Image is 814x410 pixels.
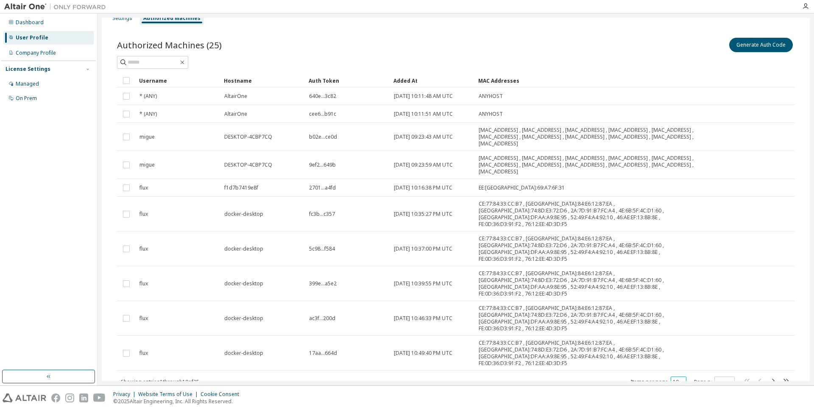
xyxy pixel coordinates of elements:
div: Settings [112,15,132,22]
div: Privacy [113,391,138,398]
span: cee6...b91c [309,111,336,117]
span: flux [139,245,148,252]
span: [DATE] 10:37:00 PM UTC [394,245,452,252]
span: 640e...3c82 [309,93,336,100]
span: [DATE] 09:23:43 AM UTC [394,134,453,140]
button: Generate Auth Code [729,38,793,52]
span: * (ANY) [139,111,157,117]
div: License Settings [6,66,50,73]
span: docker-desktop [224,245,263,252]
span: migue [139,134,155,140]
img: instagram.svg [65,393,74,402]
img: Altair One [4,3,110,11]
span: * (ANY) [139,93,157,100]
span: flux [139,184,148,191]
span: flux [139,211,148,218]
span: 2701...a4fd [309,184,336,191]
span: Authorized Machines (25) [117,39,222,51]
span: [DATE] 10:35:27 PM UTC [394,211,452,218]
span: AltairOne [224,111,247,117]
span: ANYHOST [479,93,503,100]
span: CE:77:84:33:CC:B7 , [GEOGRAPHIC_DATA]:84:E6:12:87:EA , [GEOGRAPHIC_DATA]:74:8D:E3:72:D6 , 2A:7D:9... [479,340,701,367]
span: CE:77:84:33:CC:B7 , [GEOGRAPHIC_DATA]:84:E6:12:87:EA , [GEOGRAPHIC_DATA]:74:8D:E3:72:D6 , 2A:7D:9... [479,235,701,262]
div: Dashboard [16,19,44,26]
span: 17aa...664d [309,350,337,357]
span: [DATE] 10:39:55 PM UTC [394,280,452,287]
div: Authorized Machines [143,15,201,22]
img: altair_logo.svg [3,393,46,402]
span: DESKTOP-4CBP7CQ [224,162,272,168]
span: [DATE] 10:11:51 AM UTC [394,111,453,117]
span: EE:[GEOGRAPHIC_DATA]:69:A7:6F:31 [479,184,565,191]
span: 399e...a5e2 [309,280,337,287]
span: [DATE] 09:23:59 AM UTC [394,162,453,168]
span: 5c98...f584 [309,245,335,252]
span: b02e...ce0d [309,134,337,140]
span: migue [139,162,155,168]
span: 9ef2...649b [309,162,336,168]
div: On Prem [16,95,37,102]
span: ANYHOST [479,111,503,117]
span: AltairOne [224,93,247,100]
div: Hostname [224,74,302,87]
p: © 2025 Altair Engineering, Inc. All Rights Reserved. [113,398,244,405]
img: linkedin.svg [79,393,88,402]
div: Cookie Consent [201,391,244,398]
span: CE:77:84:33:CC:B7 , [GEOGRAPHIC_DATA]:84:E6:12:87:EA , [GEOGRAPHIC_DATA]:74:8D:E3:72:D6 , 2A:7D:9... [479,305,701,332]
span: flux [139,280,148,287]
span: ac3f...200d [309,315,335,322]
span: DESKTOP-4CBP7CQ [224,134,272,140]
span: [DATE] 10:49:40 PM UTC [394,350,452,357]
span: docker-desktop [224,280,263,287]
span: docker-desktop [224,350,263,357]
span: CE:77:84:33:CC:B7 , [GEOGRAPHIC_DATA]:84:E6:12:87:EA , [GEOGRAPHIC_DATA]:74:8D:E3:72:D6 , 2A:7D:9... [479,201,701,228]
span: fc3b...c357 [309,211,335,218]
span: docker-desktop [224,211,263,218]
div: Company Profile [16,50,56,56]
div: Managed [16,81,39,87]
span: f1d7b7419e8f [224,184,258,191]
span: [DATE] 10:46:33 PM UTC [394,315,452,322]
span: [MAC_ADDRESS] , [MAC_ADDRESS] , [MAC_ADDRESS] , [MAC_ADDRESS] , [MAC_ADDRESS] , [MAC_ADDRESS] , [... [479,127,701,147]
div: Auth Token [309,74,387,87]
div: Added At [393,74,471,87]
span: Page n. [694,377,735,388]
div: Username [139,74,217,87]
img: youtube.svg [93,393,106,402]
span: [DATE] 10:11:48 AM UTC [394,93,453,100]
span: [MAC_ADDRESS] , [MAC_ADDRESS] , [MAC_ADDRESS] , [MAC_ADDRESS] , [MAC_ADDRESS] , [MAC_ADDRESS] , [... [479,155,701,175]
span: Showing entries 1 through 10 of 25 [121,378,199,385]
div: Website Terms of Use [138,391,201,398]
span: Items per page [630,377,686,388]
img: facebook.svg [51,393,60,402]
span: docker-desktop [224,315,263,322]
div: User Profile [16,34,48,41]
span: flux [139,350,148,357]
button: 10 [673,379,684,385]
span: CE:77:84:33:CC:B7 , [GEOGRAPHIC_DATA]:84:E6:12:87:EA , [GEOGRAPHIC_DATA]:74:8D:E3:72:D6 , 2A:7D:9... [479,270,701,297]
div: MAC Addresses [478,74,701,87]
span: [DATE] 10:16:38 PM UTC [394,184,452,191]
span: flux [139,315,148,322]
